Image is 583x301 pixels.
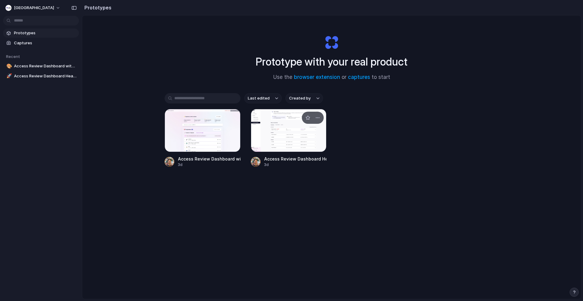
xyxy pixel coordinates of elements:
span: [GEOGRAPHIC_DATA] [14,5,54,11]
span: Captures [14,40,77,46]
span: Access Review Dashboard with Organized Training Programs [14,63,77,69]
a: Prototypes [3,29,79,38]
span: Access Review Dashboard Header Guide [14,73,77,79]
span: Prototypes [14,30,77,36]
div: Access Review Dashboard Header Guide [264,156,327,162]
button: Last edited [244,93,282,103]
div: 🎨 [6,63,11,70]
button: 🎨 [5,63,12,69]
button: 🚀 [5,73,12,79]
div: 3d [178,162,240,167]
button: [GEOGRAPHIC_DATA] [3,3,63,13]
span: Recent [6,54,20,59]
a: Captures [3,39,79,48]
a: browser extension [294,74,340,80]
button: Created by [285,93,323,103]
span: Last edited [248,95,270,101]
a: Access Review Dashboard Header GuideAccess Review Dashboard Header Guide3d [251,109,327,167]
a: 🚀Access Review Dashboard Header Guide [3,72,79,81]
div: 🚀 [6,73,11,79]
span: Created by [289,95,311,101]
a: 🎨Access Review Dashboard with Organized Training Programs [3,62,79,71]
a: captures [348,74,370,80]
div: 3d [264,162,327,167]
a: Access Review Dashboard with Organized Training ProgramsAccess Review Dashboard with Organized Tr... [165,109,240,167]
h2: Prototypes [82,4,111,11]
div: Access Review Dashboard with Organized Training Programs [178,156,240,162]
h1: Prototype with your real product [256,54,407,70]
span: Use the or to start [273,73,390,81]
